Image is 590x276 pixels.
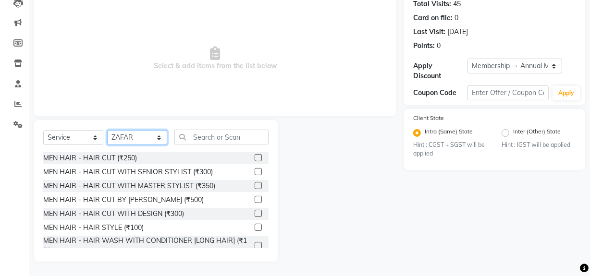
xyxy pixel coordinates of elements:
[437,41,441,51] div: 0
[43,153,137,163] div: MEN HAIR - HAIR CUT (₹250)
[413,27,445,37] div: Last Visit:
[455,13,458,23] div: 0
[43,11,387,107] span: Select & add items from the list below
[413,88,467,98] div: Coupon Code
[425,127,473,139] label: Intra (Same) State
[413,141,487,158] small: Hint : CGST + SGST will be applied
[467,85,549,100] input: Enter Offer / Coupon Code
[413,114,444,122] label: Client State
[447,27,468,37] div: [DATE]
[413,61,467,81] div: Apply Discount
[43,195,204,205] div: MEN HAIR - HAIR CUT BY [PERSON_NAME] (₹500)
[43,167,213,177] div: MEN HAIR - HAIR CUT WITH SENIOR STYLIST (₹300)
[43,223,144,233] div: MEN HAIR - HAIR STYLE (₹100)
[174,130,269,144] input: Search or Scan
[413,13,453,23] div: Card on file:
[43,209,184,219] div: MEN HAIR - HAIR CUT WITH DESIGN (₹300)
[553,86,580,100] button: Apply
[502,141,576,149] small: Hint : IGST will be applied
[43,181,215,191] div: MEN HAIR - HAIR CUT WITH MASTER STYLIST (₹350)
[43,236,251,256] div: MEN HAIR - HAIR WASH WITH CONDITIONER [LONG HAIR] (₹150)
[513,127,561,139] label: Inter (Other) State
[413,41,435,51] div: Points:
